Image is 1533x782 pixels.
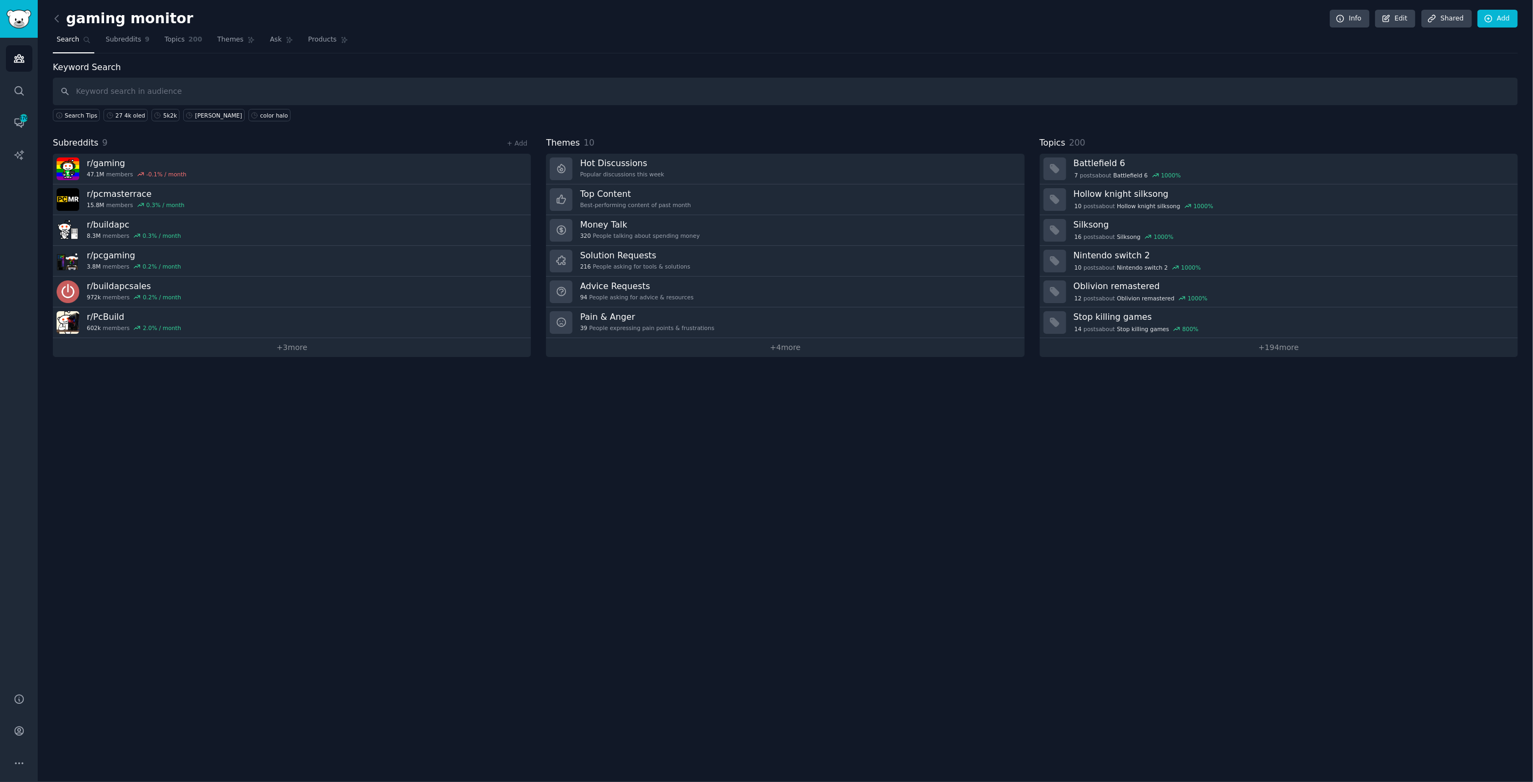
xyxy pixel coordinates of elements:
span: 3.8M [87,263,101,270]
div: members [87,201,184,209]
span: Stop killing games [1117,325,1169,333]
span: 972k [87,293,101,301]
span: Topics [1040,136,1066,150]
span: 216 [580,263,591,270]
a: Solution Requests216People asking for tools & solutions [546,246,1024,277]
h3: Top Content [580,188,691,200]
span: Battlefield 6 [1114,172,1148,179]
div: 5k2k [163,112,177,119]
div: post s about [1074,293,1209,303]
h3: Pain & Anger [580,311,714,323]
div: 1000 % [1154,233,1174,241]
div: members [87,324,181,332]
div: post s about [1074,232,1175,242]
a: 476 [6,109,32,136]
a: + Add [507,140,527,147]
a: Battlefield 67postsaboutBattlefield 61000% [1040,154,1518,184]
a: Add [1477,10,1518,28]
div: 0.3 % / month [146,201,184,209]
a: Silksong16postsaboutSilksong1000% [1040,215,1518,246]
span: 10 [584,138,595,148]
a: Hot DiscussionsPopular discussions this week [546,154,1024,184]
span: Subreddits [106,35,141,45]
div: 1000 % [1161,172,1181,179]
div: 0.2 % / month [143,293,181,301]
span: Topics [164,35,184,45]
span: 602k [87,324,101,332]
h2: gaming monitor [53,10,194,28]
div: 800 % [1183,325,1199,333]
span: 8.3M [87,232,101,239]
div: 1000 % [1181,264,1201,271]
a: +3more [53,338,531,357]
a: color halo [248,109,291,121]
a: r/PcBuild602kmembers2.0% / month [53,307,531,338]
div: People asking for advice & resources [580,293,694,301]
h3: r/ PcBuild [87,311,181,323]
img: PcBuild [57,311,79,334]
h3: r/ buildapcsales [87,280,181,292]
span: Silksong [1117,233,1141,241]
img: GummySearch logo [6,10,31,29]
div: members [87,293,181,301]
a: Hollow knight silksong10postsaboutHollow knight silksong1000% [1040,184,1518,215]
a: Ask [266,31,297,53]
a: r/gaming47.1Mmembers-0.1% / month [53,154,531,184]
h3: Nintendo switch 2 [1074,250,1510,261]
span: 10 [1074,264,1081,271]
a: Shared [1421,10,1472,28]
span: 12 [1074,294,1081,302]
h3: r/ buildapc [87,219,181,230]
span: 14 [1074,325,1081,333]
span: 320 [580,232,591,239]
img: buildapcsales [57,280,79,303]
input: Keyword search in audience [53,78,1518,105]
a: r/buildapc8.3Mmembers0.3% / month [53,215,531,246]
div: People expressing pain points & frustrations [580,324,714,332]
div: post s about [1074,170,1182,180]
a: Advice Requests94People asking for advice & resources [546,277,1024,307]
div: People talking about spending money [580,232,700,239]
a: r/buildapcsales972kmembers0.2% / month [53,277,531,307]
div: Popular discussions this week [580,170,664,178]
a: +4more [546,338,1024,357]
span: 9 [102,138,108,148]
span: Search Tips [65,112,98,119]
a: Subreddits9 [102,31,153,53]
span: 10 [1074,202,1081,210]
a: Nintendo switch 210postsaboutNintendo switch 21000% [1040,246,1518,277]
a: Stop killing games14postsaboutStop killing games800% [1040,307,1518,338]
div: [PERSON_NAME] [195,112,242,119]
label: Keyword Search [53,62,121,72]
div: 1000 % [1193,202,1213,210]
img: pcgaming [57,250,79,272]
span: 94 [580,293,587,301]
div: color halo [260,112,288,119]
a: Money Talk320People talking about spending money [546,215,1024,246]
h3: Hollow knight silksong [1074,188,1510,200]
a: Info [1330,10,1370,28]
span: 47.1M [87,170,104,178]
h3: Silksong [1074,219,1510,230]
span: Nintendo switch 2 [1117,264,1168,271]
span: 9 [145,35,150,45]
span: Themes [546,136,580,150]
div: 27 4k oled [115,112,145,119]
a: r/pcmasterrace15.8Mmembers0.3% / month [53,184,531,215]
button: Search Tips [53,109,100,121]
span: 200 [189,35,203,45]
div: members [87,232,181,239]
img: buildapc [57,219,79,242]
h3: Solution Requests [580,250,690,261]
h3: r/ pcgaming [87,250,181,261]
span: 200 [1069,138,1085,148]
h3: Hot Discussions [580,157,664,169]
a: Top ContentBest-performing content of past month [546,184,1024,215]
span: Hollow knight silksong [1117,202,1180,210]
div: 0.2 % / month [143,263,181,270]
div: post s about [1074,324,1200,334]
span: Themes [217,35,244,45]
a: Themes [213,31,259,53]
div: 1000 % [1188,294,1208,302]
a: Search [53,31,94,53]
